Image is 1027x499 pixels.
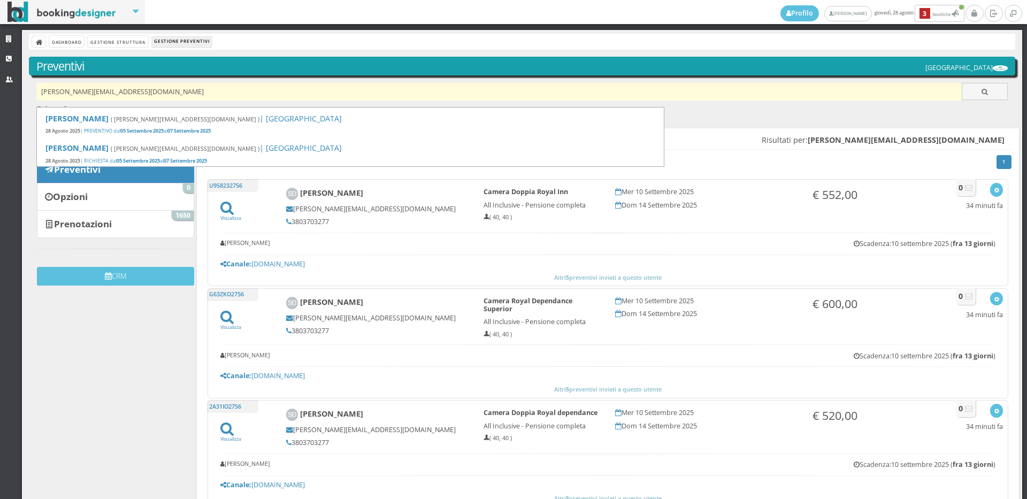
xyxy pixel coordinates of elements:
[220,428,241,442] a: Visualizza
[959,182,963,193] b: 0
[484,331,601,338] h6: ( 40, 40 )
[220,371,251,380] b: Canale:
[45,127,80,134] b: 28 Agosto 2025
[152,36,212,48] li: Gestione Preventivi
[484,214,601,221] h6: ( 40, 40 )
[220,240,270,247] h6: [PERSON_NAME]
[484,201,601,209] h5: All Inclusive - Pensione completa
[484,318,601,326] h5: All Inclusive - Pensione completa
[484,422,601,430] h5: All Inclusive - Pensione completa
[824,6,872,21] a: [PERSON_NAME]
[37,155,194,183] a: Preventivi 138885
[953,351,993,360] b: fra 13 giorni
[286,327,469,335] h5: 3803703277
[207,179,258,192] h5: U958232756
[300,188,363,198] b: [PERSON_NAME]
[37,183,194,211] a: Opzioni 0
[45,114,655,123] h4: | [GEOGRAPHIC_DATA]
[45,143,109,153] b: [PERSON_NAME]
[286,314,469,322] h5: [PERSON_NAME][EMAIL_ADDRESS][DOMAIN_NAME]
[813,409,930,423] h3: € 520,00
[993,65,1008,71] img: ea773b7e7d3611ed9c9d0608f5526cb6.png
[997,155,1012,169] a: 1
[111,115,259,123] small: ( [PERSON_NAME][EMAIL_ADDRESS][DOMAIN_NAME] )
[213,273,1003,282] button: Altri5preventivi inviati a questo utente
[220,481,996,489] h5: [DOMAIN_NAME]
[615,297,798,305] h5: Mer 10 Settembre 2025
[615,201,798,209] h5: Dom 14 Settembre 2025
[38,104,66,112] b: 3 risultati
[286,409,298,421] img: Serafina Di Carlo
[854,352,995,360] h5: Scadenza:
[919,8,930,19] b: 3
[615,422,798,430] h5: Dom 14 Settembre 2025
[966,202,1003,210] h5: 34 minuti fa
[484,435,601,442] h6: ( 40, 40 )
[54,218,112,230] b: Prenotazioni
[111,144,259,152] small: ( [PERSON_NAME][EMAIL_ADDRESS][DOMAIN_NAME] )
[854,460,995,469] h5: Scadenza:
[220,480,251,489] b: Canale:
[780,5,965,22] span: giovedì, 28 agosto
[167,127,211,134] b: 07 Settembre 2025
[566,385,569,393] b: 5
[183,183,194,193] span: 0
[484,408,597,417] b: Camera Doppia Royal dependance
[615,409,798,417] h5: Mer 10 Settembre 2025
[45,158,655,165] div: | RICHIESTA dal al
[36,83,962,101] input: Ricerca cliente - (inserisci il codice, il nome, il cognome, il numero di telefono o la mail)
[808,135,1005,145] b: [PERSON_NAME][EMAIL_ADDRESS][DOMAIN_NAME]
[966,311,1003,319] h5: 34 minuti fa
[566,273,569,281] b: 5
[220,208,241,221] a: Visualizza
[45,113,109,124] b: [PERSON_NAME]
[49,36,84,47] a: Dashboard
[207,288,258,301] h5: G63ZKO2756
[220,372,996,380] h5: [DOMAIN_NAME]
[286,205,469,213] h5: [PERSON_NAME][EMAIL_ADDRESS][DOMAIN_NAME]
[891,460,995,469] span: 10 settembre 2025 ( )
[615,188,798,196] h5: Mer 10 Settembre 2025
[207,400,258,413] h5: 2A31IO2756
[286,218,469,226] h5: 3803703277
[53,190,88,203] b: Opzioni
[286,188,298,200] img: Serafina Di Carlo
[891,239,995,248] span: 10 settembre 2025 ( )
[959,291,963,301] b: 0
[891,351,995,360] span: 10 settembre 2025 ( )
[300,409,363,419] b: [PERSON_NAME]
[54,163,101,175] b: Preventivi
[966,423,1003,431] h5: 34 minuti fa
[213,385,1003,394] button: Altri5preventivi inviati a questo utente
[36,105,1008,112] h6: ( )
[915,5,964,22] button: 3Notifiche
[953,239,993,248] b: fra 13 giorni
[780,5,819,21] a: Profilo
[300,297,363,307] b: [PERSON_NAME]
[120,127,164,134] b: 05 Settembre 2025
[172,211,194,220] span: 1650
[854,240,995,248] h5: Scadenza:
[220,260,996,268] h5: [DOMAIN_NAME]
[286,297,298,309] img: Serafina Di Carlo
[615,310,798,318] h5: Dom 14 Settembre 2025
[220,352,270,359] h6: [PERSON_NAME]
[45,157,80,164] b: 28 Agosto 2025
[286,439,469,447] h5: 3803703277
[164,157,207,164] b: 07 Settembre 2025
[220,317,241,331] a: Visualizza
[117,157,160,164] b: 05 Settembre 2025
[36,59,1008,73] h3: Preventivi
[813,297,930,311] h3: € 600,00
[953,460,993,469] b: fra 13 giorni
[220,259,251,268] b: Canale:
[762,135,1005,144] span: Risultati per:
[45,143,655,152] h4: | [GEOGRAPHIC_DATA]
[220,460,270,467] h6: [PERSON_NAME]
[813,188,930,202] h3: € 552,00
[37,210,194,238] a: Prenotazioni 1650
[484,296,572,313] b: Camera Royal Dependance Superior
[484,187,568,196] b: Camera Doppia Royal Inn
[37,267,194,286] button: CRM
[7,2,116,22] img: BookingDesigner.com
